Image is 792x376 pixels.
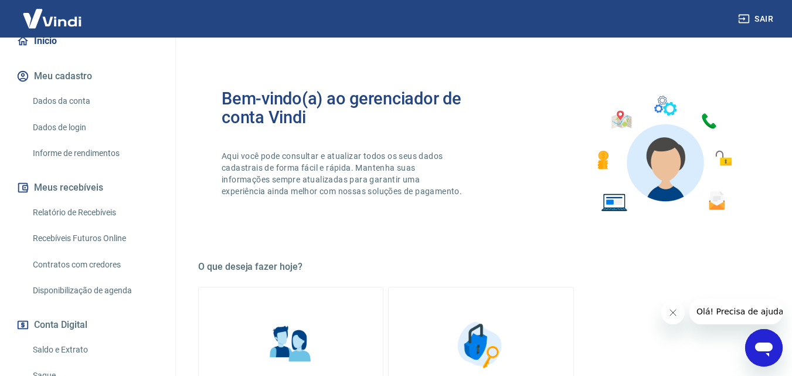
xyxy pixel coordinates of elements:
a: Início [14,28,161,54]
a: Recebíveis Futuros Online [28,226,161,250]
a: Dados da conta [28,89,161,113]
button: Meus recebíveis [14,175,161,201]
h2: Bem-vindo(a) ao gerenciador de conta Vindi [222,89,481,127]
img: Segurança [451,316,510,374]
p: Aqui você pode consultar e atualizar todos os seus dados cadastrais de forma fácil e rápida. Mant... [222,150,464,197]
a: Saldo e Extrato [28,338,161,362]
button: Conta Digital [14,312,161,338]
iframe: Fechar mensagem [661,301,685,324]
span: Olá! Precisa de ajuda? [7,8,98,18]
button: Meu cadastro [14,63,161,89]
img: Vindi [14,1,90,36]
a: Disponibilização de agenda [28,279,161,303]
button: Sair [736,8,778,30]
a: Informe de rendimentos [28,141,161,165]
img: Informações pessoais [261,316,320,374]
img: Imagem de um avatar masculino com diversos icones exemplificando as funcionalidades do gerenciado... [587,89,740,219]
iframe: Botão para abrir a janela de mensagens [745,329,783,367]
iframe: Mensagem da empresa [689,299,783,324]
a: Relatório de Recebíveis [28,201,161,225]
a: Dados de login [28,116,161,140]
a: Contratos com credores [28,253,161,277]
h5: O que deseja fazer hoje? [198,261,764,273]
